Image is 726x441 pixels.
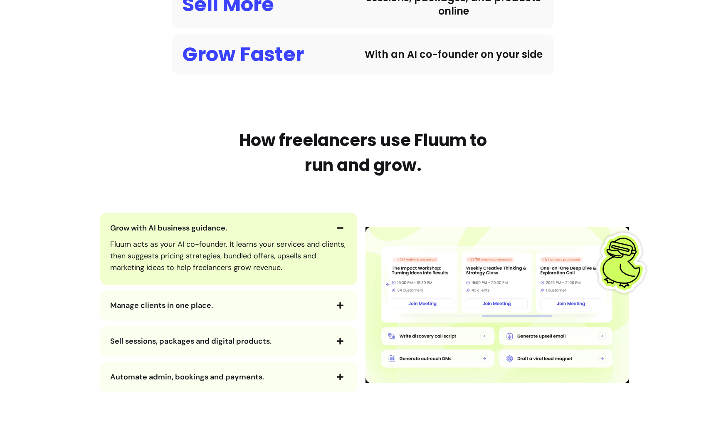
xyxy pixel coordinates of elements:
[228,128,498,178] h2: How freelancers use Fluum to run and grow.
[110,336,272,346] span: Sell sessions, packages and digital products.
[110,223,227,233] span: Grow with AI business guidance.
[110,370,347,384] button: Automate admin, bookings and payments.
[110,238,347,273] p: Fluum acts as your AI co-founder. It learns your services and clients, then suggests pricing stra...
[110,334,347,348] button: Sell sessions, packages and digital products.
[110,221,347,235] button: Grow with AI business guidance.
[110,300,213,310] span: Manage clients in one place.
[110,298,347,312] button: Manage clients in one place.
[110,372,264,382] span: Automate admin, bookings and payments.
[592,231,654,294] img: Fluum Duck sticker
[182,45,304,64] div: Grow Faster
[363,48,544,61] div: With an AI co-founder on your side
[110,235,347,277] div: Grow with AI business guidance.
